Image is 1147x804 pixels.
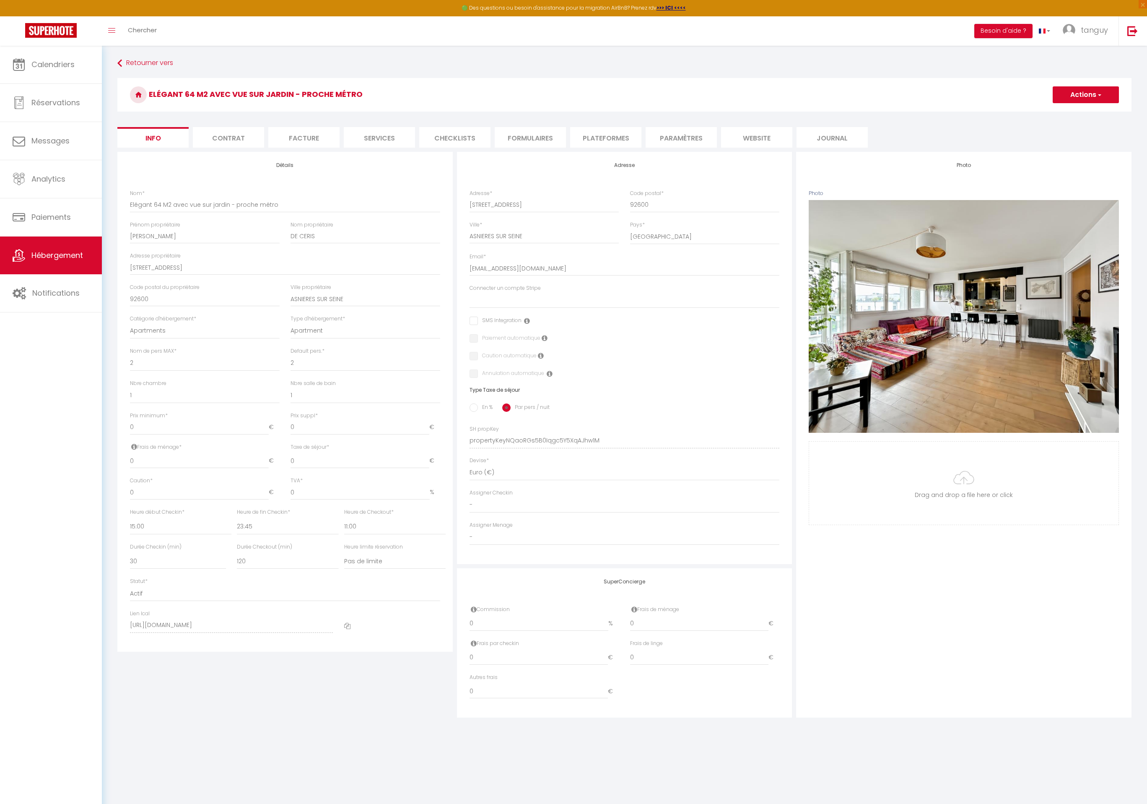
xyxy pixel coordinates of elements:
[122,16,163,46] a: Chercher
[419,127,490,148] li: Checklists
[291,315,345,323] label: Type d'hébergement
[31,174,65,184] span: Analytics
[470,190,492,198] label: Adresse
[291,412,318,420] label: Prix suppl
[130,610,150,618] label: Lien Ical
[269,453,280,468] span: €
[974,24,1033,38] button: Besoin d'aide ?
[130,162,440,168] h4: Détails
[130,221,180,229] label: Prénom propriétaire
[344,543,403,551] label: Heure limite réservation
[630,606,679,614] label: Frais de ménage
[470,606,510,614] label: Commission
[128,26,157,34] span: Chercher
[470,387,780,393] h6: Type Taxe de séjour
[117,78,1131,112] h3: Elégant 64 M2 avec vue sur jardin - proche métro
[291,347,324,355] label: Default pers.
[130,543,182,551] label: Durée Checkin (min)
[471,606,477,613] i: Commission
[721,127,792,148] li: website
[31,250,83,260] span: Hébergement
[570,127,641,148] li: Plateformes
[130,412,168,420] label: Prix minimum
[768,650,779,665] span: €
[31,97,80,108] span: Réservations
[809,162,1119,168] h4: Photo
[291,443,329,451] label: Taxe de séjour
[470,162,780,168] h4: Adresse
[130,578,148,585] label: Statut
[117,127,189,148] li: Info
[237,543,292,551] label: Durée Checkout (min)
[608,616,619,631] span: %
[25,23,77,38] img: Super Booking
[478,403,493,413] label: En %
[608,650,619,665] span: €
[1056,16,1118,46] a: ... tanguy
[429,453,440,468] span: €
[470,489,513,497] label: Assigner Checkin
[768,616,779,631] span: €
[1053,86,1119,103] button: Actions
[291,477,303,485] label: TVA
[1127,26,1138,36] img: logout
[646,127,717,148] li: Paramètres
[130,477,153,485] label: Caution
[1063,24,1075,36] img: ...
[470,425,499,433] label: SH propKey
[470,253,486,261] label: Email
[193,127,264,148] li: Contrat
[809,190,823,198] label: Photo
[31,212,71,222] span: Paiements
[470,284,541,292] label: Connecter un compte Stripe
[130,190,145,198] label: Nom
[344,508,394,516] label: Heure de Checkout
[630,640,663,648] label: Frais par checkin
[291,221,333,229] label: Nom propriétaire
[32,288,80,298] span: Notifications
[130,508,184,516] label: Heure début Checkin
[117,56,1131,71] a: Retourner vers
[130,443,182,451] label: Frais de ménage
[608,684,619,699] span: €
[495,127,566,148] li: Formulaires
[1081,25,1108,35] span: tanguy
[797,127,868,148] li: Journal
[478,352,537,361] label: Caution automatique
[630,190,664,198] label: Code postal
[430,485,440,500] span: %
[130,347,176,355] label: Nom de pers MAX
[470,457,489,465] label: Devise
[31,135,70,146] span: Messages
[130,380,166,388] label: Nbre chambre
[130,252,181,260] label: Adresse propriétaire
[511,403,550,413] label: Par pers / nuit
[478,334,540,343] label: Paiement automatique
[31,59,75,70] span: Calendriers
[344,127,415,148] li: Services
[131,443,137,450] i: Frais de ménage
[291,380,336,388] label: Nbre salle de bain
[657,4,686,11] a: >>> ICI <<<<
[429,420,440,435] span: €
[630,221,645,229] label: Pays
[631,606,637,613] i: Frais de ménage
[470,221,482,229] label: Ville
[237,508,290,516] label: Heure de fin Checkin
[470,640,519,648] label: Frais par checkin
[130,315,196,323] label: Catégorie d'hébergement
[268,127,340,148] li: Facture
[291,284,331,291] label: Ville propriétaire
[269,485,280,500] span: €
[470,674,498,682] label: input.concierge_other_fees
[269,420,280,435] span: €
[471,640,477,647] i: Frais par checkin
[130,284,200,291] label: Code postal du propriétaire
[470,579,780,585] h4: SuperConcierge
[470,521,513,529] label: Assigner Menage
